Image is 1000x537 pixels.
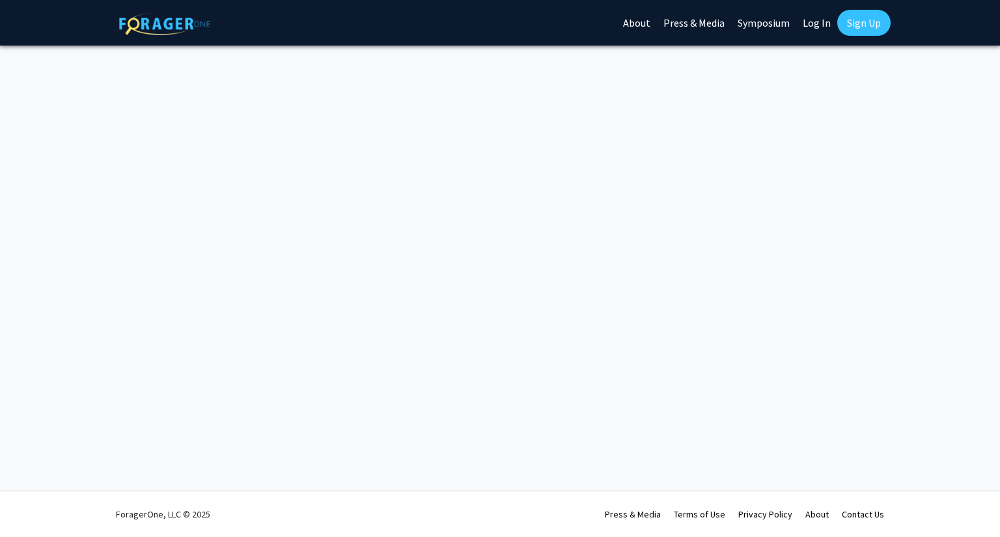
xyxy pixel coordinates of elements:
[805,508,829,520] a: About
[837,10,891,36] a: Sign Up
[116,491,210,537] div: ForagerOne, LLC © 2025
[842,508,884,520] a: Contact Us
[674,508,725,520] a: Terms of Use
[605,508,661,520] a: Press & Media
[738,508,792,520] a: Privacy Policy
[119,12,210,35] img: ForagerOne Logo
